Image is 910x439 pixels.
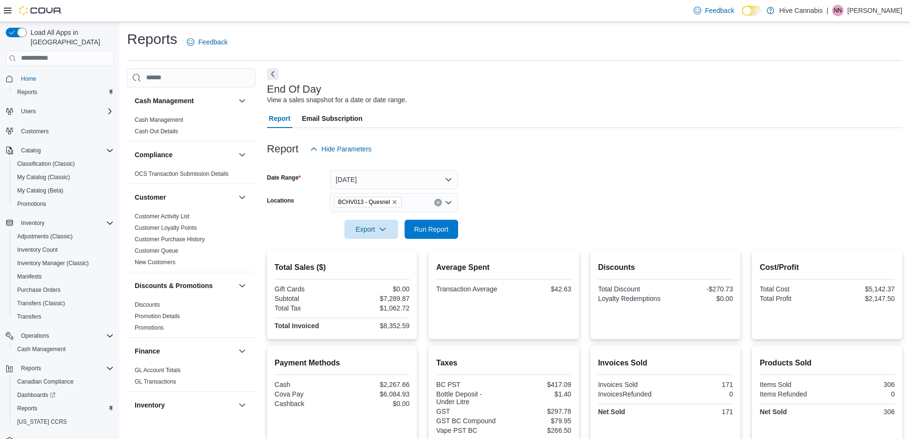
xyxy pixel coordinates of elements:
[506,417,571,425] div: $79.95
[2,72,118,86] button: Home
[135,170,229,178] span: OCS Transaction Submission Details
[2,124,118,138] button: Customers
[10,243,118,257] button: Inventory Count
[135,312,180,320] span: Promotion Details
[321,144,372,154] span: Hide Parameters
[445,199,452,206] button: Open list of options
[13,376,77,387] a: Canadian Compliance
[13,86,114,98] span: Reports
[275,357,410,369] h2: Payment Methods
[760,285,825,293] div: Total Cost
[135,224,197,232] span: Customer Loyalty Points
[21,219,44,227] span: Inventory
[135,324,164,332] span: Promotions
[436,417,502,425] div: GST BC Compound
[135,346,160,356] h3: Finance
[10,297,118,310] button: Transfers (Classic)
[269,109,290,128] span: Report
[330,170,458,189] button: [DATE]
[436,407,502,415] div: GST
[135,128,178,135] span: Cash Out Details
[135,116,183,124] span: Cash Management
[275,322,319,330] strong: Total Invoiced
[13,244,114,256] span: Inventory Count
[135,301,160,308] a: Discounts
[392,199,397,205] button: Remove BCHV013 - Quesnel from selection in this group
[17,217,114,229] span: Inventory
[135,247,178,254] a: Customer Queue
[598,381,664,388] div: Invoices Sold
[17,418,67,426] span: [US_STATE] CCRS
[135,324,164,331] a: Promotions
[436,357,571,369] h2: Taxes
[21,128,49,135] span: Customers
[27,28,114,47] span: Load All Apps in [GEOGRAPHIC_DATA]
[13,257,114,269] span: Inventory Manager (Classic)
[344,322,409,330] div: $8,352.59
[17,363,45,374] button: Reports
[135,366,181,374] span: GL Account Totals
[17,73,114,85] span: Home
[2,216,118,230] button: Inventory
[338,197,390,207] span: BCHV013 - Quesnel
[760,381,825,388] div: Items Sold
[13,271,114,282] span: Manifests
[135,259,175,266] a: New Customers
[135,281,213,290] h3: Discounts & Promotions
[135,193,235,202] button: Customer
[135,313,180,320] a: Promotion Details
[506,381,571,388] div: $417.09
[21,332,49,340] span: Operations
[17,106,114,117] span: Users
[13,343,114,355] span: Cash Management
[275,304,340,312] div: Total Tax
[13,257,93,269] a: Inventory Manager (Classic)
[13,171,74,183] a: My Catalog (Classic)
[598,285,664,293] div: Total Discount
[17,330,53,342] button: Operations
[760,390,825,398] div: Items Refunded
[17,405,37,412] span: Reports
[17,345,65,353] span: Cash Management
[10,375,118,388] button: Canadian Compliance
[832,5,844,16] div: Nicole Neeland
[275,285,340,293] div: Gift Cards
[17,313,41,321] span: Transfers
[135,171,229,177] a: OCS Transaction Submission Details
[17,200,46,208] span: Promotions
[13,231,76,242] a: Adjustments (Classic)
[17,88,37,96] span: Reports
[350,220,392,239] span: Export
[742,6,762,16] input: Dark Mode
[267,95,407,105] div: View a sales snapshot for a date or date range.
[275,295,340,302] div: Subtotal
[135,378,176,385] span: GL Transactions
[236,192,248,203] button: Customer
[10,283,118,297] button: Purchase Orders
[13,158,79,170] a: Classification (Classic)
[17,160,75,168] span: Classification (Classic)
[667,285,733,293] div: -$270.73
[414,225,449,234] span: Run Report
[598,357,733,369] h2: Invoices Sold
[13,198,50,210] a: Promotions
[127,299,256,337] div: Discounts & Promotions
[13,416,114,428] span: Washington CCRS
[13,231,114,242] span: Adjustments (Classic)
[13,185,114,196] span: My Catalog (Beta)
[17,330,114,342] span: Operations
[344,390,409,398] div: $6,084.93
[10,157,118,171] button: Classification (Classic)
[760,262,895,273] h2: Cost/Profit
[17,259,89,267] span: Inventory Manager (Classic)
[598,408,625,416] strong: Net Sold
[436,262,571,273] h2: Average Spent
[236,345,248,357] button: Finance
[13,284,114,296] span: Purchase Orders
[17,233,73,240] span: Adjustments (Classic)
[598,390,664,398] div: InvoicesRefunded
[267,143,299,155] h3: Report
[17,173,70,181] span: My Catalog (Classic)
[344,400,409,407] div: $0.00
[17,363,114,374] span: Reports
